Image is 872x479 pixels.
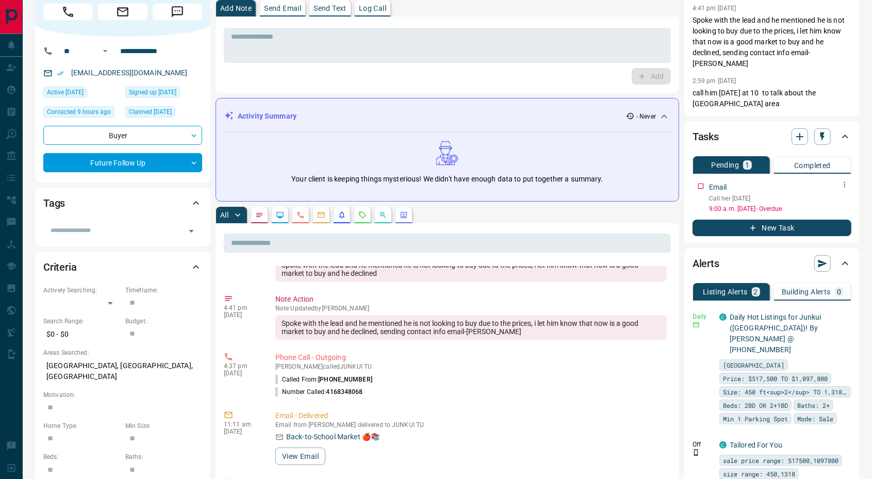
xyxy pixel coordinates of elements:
span: sale price range: 517500,1097800 [723,455,838,466]
svg: Notes [255,211,264,219]
p: Send Email [264,5,301,12]
svg: Email Verified [57,70,64,77]
span: 4168348068 [326,388,363,395]
div: Tue Oct 14 2025 [43,106,120,121]
p: 9:00 a.m. [DATE] - Overdue [709,204,851,213]
p: Your client is keeping things mysterious! We didn't have enough data to put together a summary. [291,174,603,185]
svg: Opportunities [379,211,387,219]
p: [DATE] [224,428,260,435]
a: Tailored For You [730,441,782,449]
p: Activity Summary [238,111,297,122]
p: Phone Call - Outgoing [275,352,667,363]
div: Tasks [693,124,851,149]
span: Signed up [DATE] [129,87,176,97]
p: All [220,211,228,219]
p: 2 [754,288,758,295]
p: - Never [636,112,656,121]
p: [DATE] [224,370,260,377]
svg: Emails [317,211,325,219]
p: Motivation: [43,390,202,400]
svg: Requests [358,211,367,219]
p: 4:41 pm [224,304,260,311]
p: Off [693,440,713,449]
p: Building Alerts [782,288,831,295]
span: Min 1 Parking Spot [723,414,788,424]
p: Pending [711,161,739,169]
p: Min Size: [125,421,202,431]
span: Email [98,4,147,20]
button: New Task [693,220,851,236]
span: Claimed [DATE] [129,107,172,117]
p: Listing Alerts [703,288,748,295]
p: Note Updated by [PERSON_NAME] [275,305,667,312]
p: Email - Delivered [275,410,667,421]
button: Open [184,224,199,238]
div: Spoke with the lead and he mentioned he is not looking to buy due to the prices, i let him know t... [275,315,667,340]
div: Buyer [43,126,202,145]
p: [GEOGRAPHIC_DATA], [GEOGRAPHIC_DATA], [GEOGRAPHIC_DATA] [43,357,202,385]
h2: Tasks [693,128,719,145]
p: Daily [693,312,713,321]
p: 2:59 pm [DATE] [693,77,736,85]
span: Price: $517,500 TO $1,097,800 [723,373,828,384]
svg: Calls [297,211,305,219]
p: Budget: [125,317,202,326]
p: Call her [DATE] [709,194,851,203]
p: Actively Searching: [43,286,120,295]
p: Log Call [359,5,386,12]
p: 11:11 am [224,421,260,428]
button: Open [99,45,111,57]
div: Alerts [693,251,851,276]
p: 4:37 pm [224,362,260,370]
span: Baths: 2+ [797,400,830,410]
span: Call [43,4,93,20]
h2: Alerts [693,255,719,272]
p: Areas Searched: [43,348,202,357]
svg: Lead Browsing Activity [276,211,284,219]
svg: Email [693,321,700,328]
span: size range: 450,1318 [723,469,795,479]
h2: Tags [43,195,65,211]
span: Active [DATE] [47,87,84,97]
span: [PHONE_NUMBER] [318,376,372,383]
p: Beds: [43,452,120,461]
div: Future Follow Up [43,153,202,172]
p: Add Note [220,5,252,12]
svg: Listing Alerts [338,211,346,219]
div: Tags [43,191,202,216]
p: Send Text [314,5,347,12]
svg: Push Notification Only [693,449,700,456]
p: 1 [745,161,749,169]
div: Activity Summary- Never [224,107,670,126]
p: Home Type: [43,421,120,431]
p: Email [709,182,727,193]
p: Spoke with the lead and he mentioned he is not looking to buy due to the prices, i let him know t... [693,15,851,69]
div: Sun May 07 2023 [125,87,202,101]
p: Called From: [275,375,372,384]
span: Contacted 9 hours ago [47,107,111,117]
a: [EMAIL_ADDRESS][DOMAIN_NAME] [71,69,188,77]
a: Daily Hot Listings for Junkui ([GEOGRAPHIC_DATA])! By [PERSON_NAME] @ [PHONE_NUMBER] [730,313,821,354]
p: 0 [837,288,841,295]
p: Baths: [125,452,202,461]
p: [DATE] [224,311,260,319]
p: Search Range: [43,317,120,326]
svg: Agent Actions [400,211,408,219]
p: Note Action [275,294,667,305]
p: [PERSON_NAME] called JUNKUI TU [275,363,667,370]
span: Message [153,4,202,20]
span: [GEOGRAPHIC_DATA] [723,360,784,370]
span: Beds: 2BD OR 2+1BD [723,400,788,410]
div: Criteria [43,255,202,279]
p: 4:41 pm [DATE] [693,5,736,12]
div: Sun Apr 14 2024 [43,87,120,101]
button: View Email [275,448,325,465]
p: Back-to-School Market 🍎📚 [286,432,380,442]
p: $0 - $0 [43,326,120,343]
p: call him [DATE] at 10 to talk about the [GEOGRAPHIC_DATA] area [693,88,851,109]
span: Size: 450 ft<sup>2</sup> TO 1,318 ft<sup>2</sup> [723,387,848,397]
p: Number Called: [275,387,363,397]
p: Timeframe: [125,286,202,295]
div: Thu Sep 07 2023 [125,106,202,121]
p: Email from [PERSON_NAME] delivered to JUNKUI TU [275,421,667,428]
